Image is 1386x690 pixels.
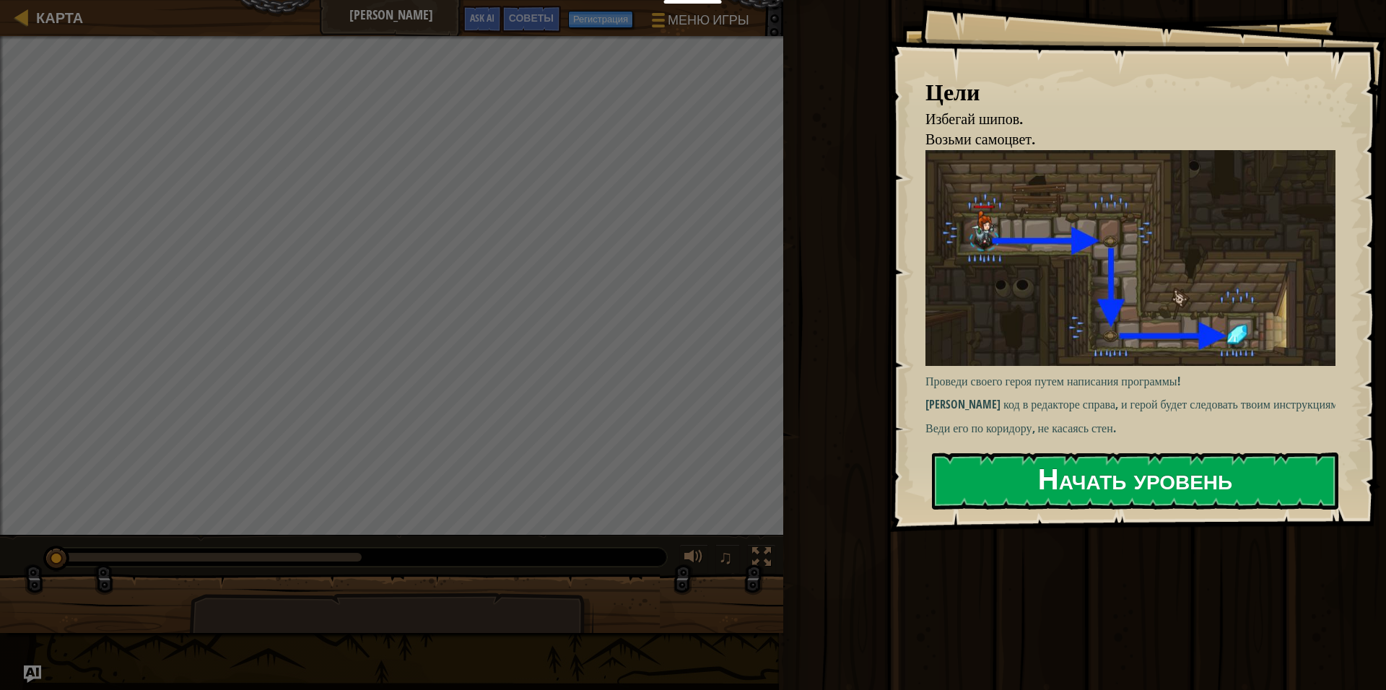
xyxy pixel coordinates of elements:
div: Цели [925,76,1335,109]
button: Переключить полноэкранный режим [747,544,776,574]
button: Регистрация [568,11,633,28]
span: Избегай шипов. [925,109,1023,128]
button: Меню игры [640,6,758,40]
button: Начать уровень [932,453,1338,510]
button: Ask AI [463,6,502,32]
a: Карта [29,8,83,27]
span: Меню игры [668,11,749,30]
button: ♫ [715,544,740,574]
li: Возьми самоцвет. [907,129,1332,150]
span: Ask AI [470,11,494,25]
p: Проведи своего героя путем написания программы! [925,373,1346,390]
img: Подземелья Китгарда [925,150,1346,366]
li: Избегай шипов. [907,109,1332,130]
button: Регулировать громкость [679,544,708,574]
span: Возьми самоцвет. [925,129,1035,149]
button: Ask AI [24,665,41,683]
span: Советы [509,11,554,25]
p: Веди его по коридору, не касаясь стен. [925,420,1346,437]
span: ♫ [718,546,733,568]
span: Карта [36,8,83,27]
p: [PERSON_NAME] код в редакторе справа, и герой будет следовать твоим инструкциям. [925,396,1346,413]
